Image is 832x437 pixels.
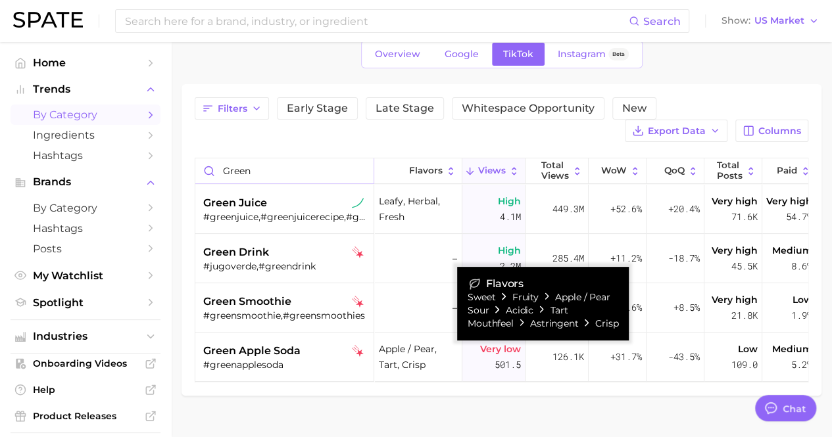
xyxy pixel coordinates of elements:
[601,166,627,176] span: WoW
[453,250,457,266] span: –
[625,120,727,142] button: Export Data
[468,317,514,330] span: mouthfeel
[737,341,757,357] span: Low
[558,49,606,60] span: Instagram
[479,341,520,357] span: Very low
[33,410,138,422] span: Product Releases
[497,242,520,258] span: High
[11,239,160,259] a: Posts
[203,359,369,371] div: #greenapplesoda
[526,158,589,184] button: Total Views
[731,308,757,323] span: 21.8k
[11,145,160,166] a: Hashtags
[643,15,681,28] span: Search
[673,300,699,315] span: +8.5%
[610,201,641,217] span: +52.6%
[203,343,301,359] span: green apple soda
[492,43,545,66] a: TikTok
[777,166,797,176] span: Paid
[735,120,808,142] button: Columns
[11,198,160,218] a: by Category
[203,310,369,321] div: #greensmoothie,#greensmoothies
[762,158,816,184] button: Paid
[287,103,348,114] span: Early Stage
[124,10,629,32] input: Search here for a brand, industry, or ingredient
[352,246,364,258] img: tiktok falling star
[11,104,160,125] a: by Category
[462,103,595,114] span: Whitespace Opportunity
[499,258,520,274] span: 2.2m
[610,250,641,266] span: +11.2%
[785,209,812,225] span: 54.7%
[503,49,533,60] span: TikTok
[550,304,568,317] span: tart
[718,12,822,30] button: ShowUS Market
[33,384,138,396] span: Help
[364,43,431,66] a: Overview
[552,349,583,365] span: 126.1k
[453,300,457,315] span: –
[11,354,160,373] a: Onboarding Videos
[552,250,583,266] span: 285.4m
[664,166,685,176] span: QoQ
[731,258,757,274] span: 45.5k
[547,43,640,66] a: InstagramBeta
[203,294,291,310] span: green smoothie
[33,242,138,255] span: Posts
[468,290,495,304] span: sweet
[595,317,618,330] span: crisp
[33,83,138,95] span: Trends
[379,341,457,373] span: apple / pear, tart, crisp
[771,242,812,258] span: Medium
[11,172,160,192] button: Brands
[33,357,138,369] span: Onboarding Videos
[203,260,369,272] div: #jugoverde,#greendrink
[668,349,699,365] span: -43.5%
[375,49,420,60] span: Overview
[33,176,138,188] span: Brands
[445,49,479,60] span: Google
[33,149,138,162] span: Hashtags
[409,166,443,176] span: Flavors
[766,193,812,209] span: Very high
[648,126,706,137] span: Export Data
[33,202,138,214] span: by Category
[376,103,434,114] span: Late Stage
[530,317,578,330] span: astringent
[499,209,520,225] span: 4.1m
[717,160,743,181] span: Total Posts
[11,406,160,426] a: Product Releases
[352,296,364,308] img: tiktok falling star
[11,125,160,145] a: Ingredients
[11,380,160,400] a: Help
[589,158,647,184] button: WoW
[478,166,506,176] span: Views
[203,244,269,260] span: green drink
[203,211,369,223] div: #greenjuice,#greenjuicerecipe,#greenjuices,#greenjuicegirl
[791,258,812,274] span: 8.6%
[754,17,804,24] span: US Market
[622,103,647,114] span: New
[506,304,533,317] span: acidic
[11,292,160,313] a: Spotlight
[791,308,812,323] span: 1.9%
[647,158,704,184] button: QoQ
[433,43,490,66] a: Google
[218,103,247,114] span: Filters
[771,341,812,357] span: Medium
[379,193,457,225] span: leafy, herbal, fresh
[541,160,569,181] span: Total Views
[11,80,160,99] button: Trends
[612,49,625,60] span: Beta
[468,304,489,317] span: sour
[610,349,641,365] span: +31.7%
[195,185,816,234] button: green juicetiktok sustained riser#greenjuice,#greenjuicerecipe,#greenjuices,#greenjuicegirlleafy,...
[195,97,269,120] button: Filters
[668,250,699,266] span: -18.7%
[33,129,138,141] span: Ingredients
[195,333,816,382] button: green apple sodatiktok falling star#greenapplesodaapple / pear, tart, crispVery low501.5126.1k+31...
[13,12,83,28] img: SPATE
[33,331,138,342] span: Industries
[203,195,267,211] span: green juice
[758,126,801,137] span: Columns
